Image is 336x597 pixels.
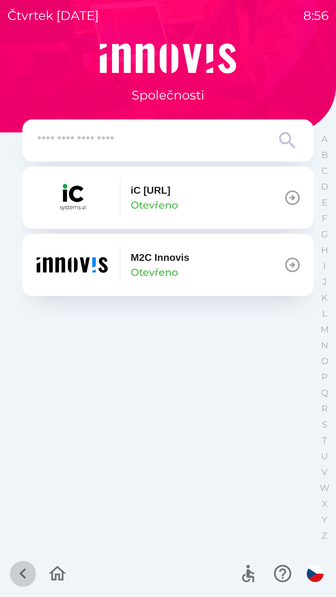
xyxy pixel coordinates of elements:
[322,197,328,208] p: E
[321,451,328,462] p: U
[317,322,332,337] button: M
[317,385,332,401] button: Q
[321,229,328,240] p: G
[22,44,314,73] img: Logo
[317,512,332,528] button: Y
[132,86,204,104] p: Společnosti
[317,211,332,226] button: F
[321,403,328,414] p: R
[321,150,328,160] p: B
[322,435,327,446] p: T
[131,265,178,280] p: Otevřeno
[317,369,332,385] button: P
[317,433,332,448] button: T
[317,147,332,163] button: B
[317,528,332,544] button: Z
[322,276,327,287] p: J
[321,340,328,351] p: N
[317,290,332,306] button: K
[317,131,332,147] button: A
[322,498,327,509] p: X
[322,419,327,430] p: S
[317,417,332,433] button: S
[322,530,327,541] p: Z
[321,356,328,367] p: O
[317,226,332,242] button: G
[131,183,170,198] p: iC [URL]
[317,258,332,274] button: I
[321,292,328,303] p: K
[317,306,332,322] button: L
[307,565,324,582] img: cs flag
[131,198,178,213] p: Otevřeno
[321,134,328,145] p: A
[35,246,110,284] img: ef454dd6-c04b-4b09-86fc-253a1223f7b7.png
[317,480,332,496] button: W
[303,6,329,25] p: 8:56
[321,372,328,382] p: P
[317,195,332,211] button: E
[321,181,328,192] p: D
[321,245,328,256] p: H
[317,401,332,417] button: R
[131,250,189,265] p: M2C Innovis
[317,448,332,464] button: U
[317,337,332,353] button: N
[317,179,332,195] button: D
[320,483,329,493] p: W
[35,179,110,216] img: 0b57a2db-d8c2-416d-bc33-8ae43c84d9d8.png
[317,353,332,369] button: O
[317,496,332,512] button: X
[322,308,327,319] p: L
[320,324,329,335] p: M
[321,387,328,398] p: Q
[22,167,314,229] button: iC [URL]Otevřeno
[317,163,332,179] button: C
[322,213,327,224] p: F
[321,467,328,478] p: V
[317,464,332,480] button: V
[7,6,99,25] p: čtvrtek [DATE]
[321,165,328,176] p: C
[317,274,332,290] button: J
[317,242,332,258] button: H
[22,234,314,296] button: M2C InnovisOtevřeno
[322,514,327,525] p: Y
[323,261,326,271] p: I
